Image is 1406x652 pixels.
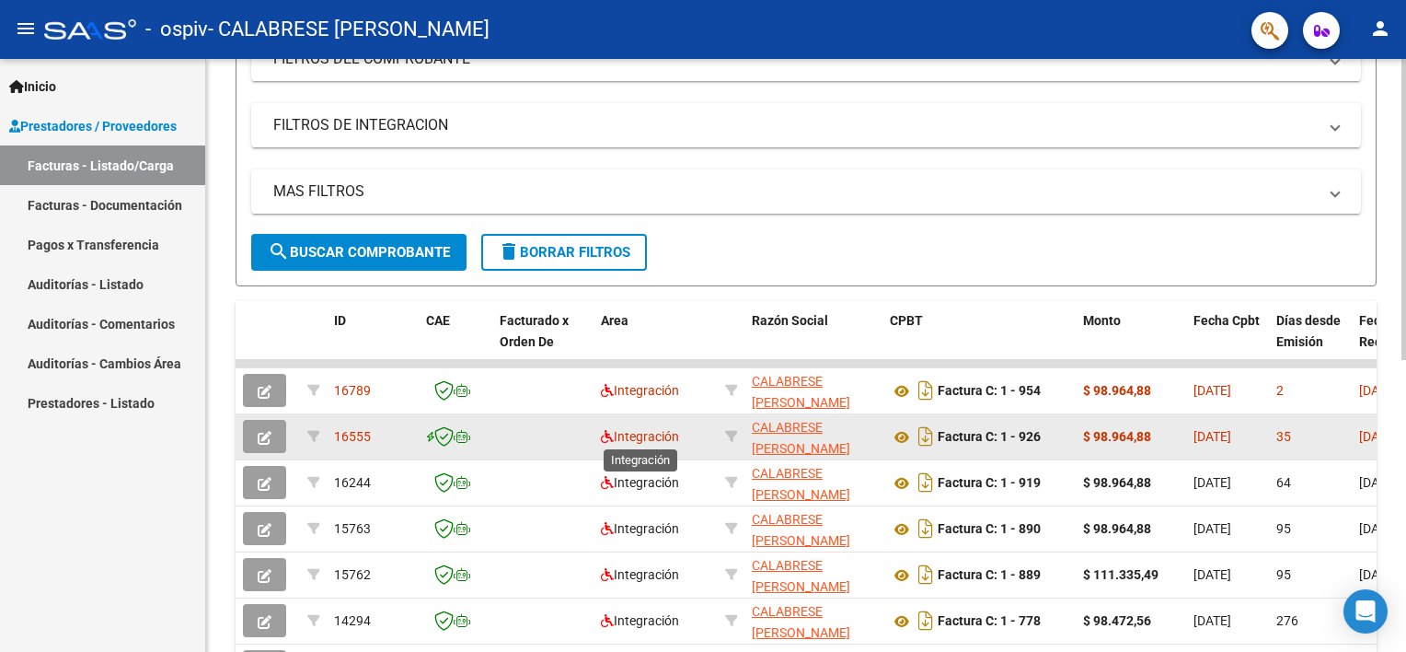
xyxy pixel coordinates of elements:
[752,420,850,456] span: CALABRESE [PERSON_NAME]
[752,509,875,548] div: 27359448770
[1276,429,1291,444] span: 35
[752,463,875,502] div: 27359448770
[334,567,371,582] span: 15762
[15,17,37,40] mat-icon: menu
[938,568,1041,583] strong: Factura C: 1 - 889
[492,301,594,382] datatable-header-cell: Facturado x Orden De
[498,244,630,261] span: Borrar Filtros
[1083,613,1151,628] strong: $ 98.472,56
[1083,521,1151,536] strong: $ 98.964,88
[744,301,882,382] datatable-header-cell: Razón Social
[1276,475,1291,490] span: 64
[914,606,938,635] i: Descargar documento
[601,613,679,628] span: Integración
[752,601,875,640] div: 27359448770
[1359,429,1397,444] span: [DATE]
[1193,613,1231,628] span: [DATE]
[1193,429,1231,444] span: [DATE]
[9,116,177,136] span: Prestadores / Proveedores
[208,9,490,50] span: - CALABRESE [PERSON_NAME]
[1359,383,1397,398] span: [DATE]
[752,558,850,594] span: CALABRESE [PERSON_NAME]
[334,383,371,398] span: 16789
[752,371,875,410] div: 27359448770
[500,313,569,349] span: Facturado x Orden De
[1193,313,1260,328] span: Fecha Cpbt
[251,234,467,271] button: Buscar Comprobante
[938,476,1041,491] strong: Factura C: 1 - 919
[594,301,718,382] datatable-header-cell: Area
[1083,313,1121,328] span: Monto
[1276,521,1291,536] span: 95
[882,301,1076,382] datatable-header-cell: CPBT
[1083,429,1151,444] strong: $ 98.964,88
[419,301,492,382] datatable-header-cell: CAE
[145,9,208,50] span: - ospiv
[752,604,850,640] span: CALABRESE [PERSON_NAME]
[1359,521,1397,536] span: [DATE]
[752,313,828,328] span: Razón Social
[1343,589,1388,634] div: Open Intercom Messenger
[601,521,679,536] span: Integración
[334,613,371,628] span: 14294
[1083,475,1151,490] strong: $ 98.964,88
[914,422,938,451] i: Descargar documento
[268,240,290,262] mat-icon: search
[1359,567,1397,582] span: [DATE]
[752,417,875,456] div: 27359448770
[1276,567,1291,582] span: 95
[1193,567,1231,582] span: [DATE]
[752,555,875,594] div: 27359448770
[1276,613,1298,628] span: 276
[481,234,647,271] button: Borrar Filtros
[334,521,371,536] span: 15763
[251,103,1361,147] mat-expansion-panel-header: FILTROS DE INTEGRACION
[1193,383,1231,398] span: [DATE]
[914,560,938,589] i: Descargar documento
[938,614,1041,629] strong: Factura C: 1 - 778
[914,468,938,497] i: Descargar documento
[1083,383,1151,398] strong: $ 98.964,88
[334,313,346,328] span: ID
[426,313,450,328] span: CAE
[601,429,679,444] span: Integración
[938,430,1041,445] strong: Factura C: 1 - 926
[752,374,850,410] span: CALABRESE [PERSON_NAME]
[914,376,938,405] i: Descargar documento
[914,514,938,543] i: Descargar documento
[1193,521,1231,536] span: [DATE]
[1186,301,1269,382] datatable-header-cell: Fecha Cpbt
[327,301,419,382] datatable-header-cell: ID
[1359,475,1397,490] span: [DATE]
[601,383,679,398] span: Integración
[938,522,1041,537] strong: Factura C: 1 - 890
[890,313,923,328] span: CPBT
[334,475,371,490] span: 16244
[752,512,850,548] span: CALABRESE [PERSON_NAME]
[273,115,1317,135] mat-panel-title: FILTROS DE INTEGRACION
[1083,567,1158,582] strong: $ 111.335,49
[1276,313,1341,349] span: Días desde Emisión
[1369,17,1391,40] mat-icon: person
[601,475,679,490] span: Integración
[752,466,850,502] span: CALABRESE [PERSON_NAME]
[273,181,1317,202] mat-panel-title: MAS FILTROS
[938,384,1041,399] strong: Factura C: 1 - 954
[1276,383,1284,398] span: 2
[334,429,371,444] span: 16555
[601,567,679,582] span: Integración
[601,313,628,328] span: Area
[498,240,520,262] mat-icon: delete
[1193,475,1231,490] span: [DATE]
[1269,301,1352,382] datatable-header-cell: Días desde Emisión
[9,76,56,97] span: Inicio
[1076,301,1186,382] datatable-header-cell: Monto
[268,244,450,261] span: Buscar Comprobante
[251,169,1361,214] mat-expansion-panel-header: MAS FILTROS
